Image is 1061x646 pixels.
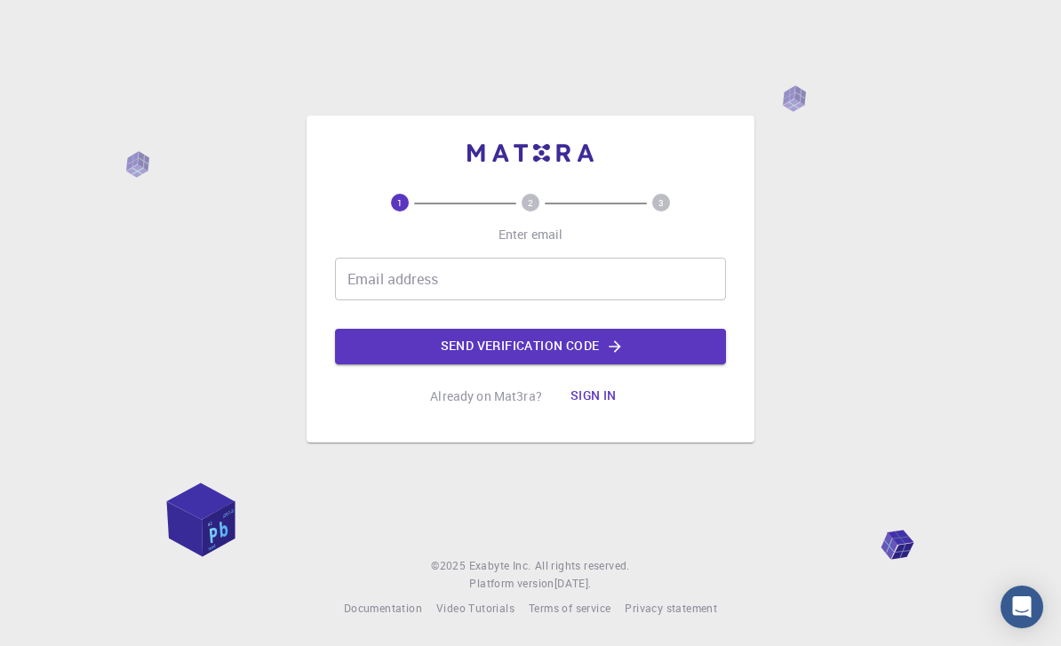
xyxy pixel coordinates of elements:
span: Documentation [344,601,422,615]
a: Exabyte Inc. [469,557,531,575]
span: [DATE] . [554,576,592,590]
text: 1 [397,196,403,209]
text: 3 [658,196,664,209]
div: Open Intercom Messenger [1001,586,1043,628]
span: All rights reserved. [535,557,630,575]
span: Privacy statement [625,601,717,615]
span: © 2025 [431,557,468,575]
a: Terms of service [529,600,610,618]
a: [DATE]. [554,575,592,593]
a: Privacy statement [625,600,717,618]
a: Video Tutorials [436,600,515,618]
span: Exabyte Inc. [469,558,531,572]
p: Enter email [499,226,563,243]
a: Documentation [344,600,422,618]
span: Video Tutorials [436,601,515,615]
span: Platform version [469,575,554,593]
button: Send verification code [335,329,726,364]
text: 2 [528,196,533,209]
button: Sign in [556,379,631,414]
p: Already on Mat3ra? [430,387,542,405]
span: Terms of service [529,601,610,615]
